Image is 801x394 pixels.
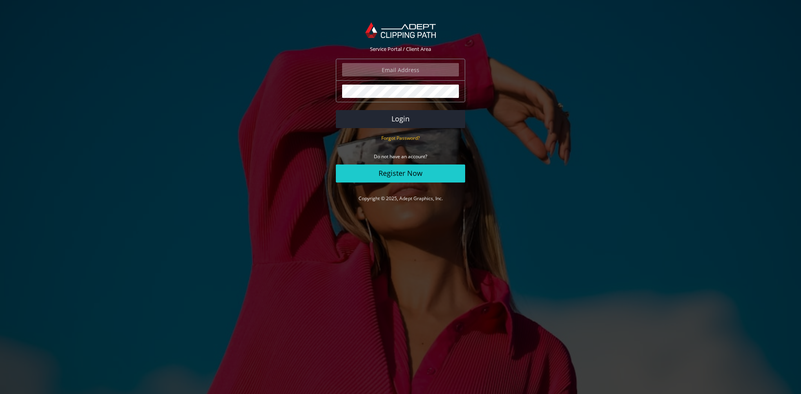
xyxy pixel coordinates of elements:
small: Forgot Password? [381,135,420,141]
a: Copyright © 2025, Adept Graphics, Inc. [359,195,443,202]
a: Register Now [336,164,465,183]
button: Login [336,110,465,128]
small: Do not have an account? [374,153,427,160]
span: Service Portal / Client Area [370,45,431,52]
a: Forgot Password? [381,134,420,141]
img: Adept Graphics [365,22,435,38]
input: Email Address [342,63,459,76]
